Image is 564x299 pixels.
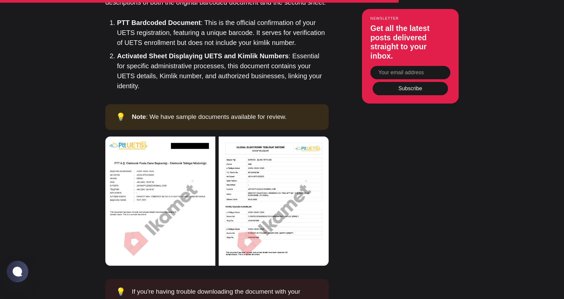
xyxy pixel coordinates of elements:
li: : This is the official confirmation of your UETS registration, featuring a unique barcode. It ser... [117,18,329,48]
button: Subscribe [373,82,448,95]
li: : Essential for specific administrative processes, this document contains your UETS details, Kiml... [117,51,329,91]
input: Your email address [370,66,450,80]
strong: Note [132,113,146,120]
strong: Activated Sheet Displaying UETS and Kimlik Numbers [117,52,289,60]
strong: PTT Bardcoded Document [117,19,201,26]
div: : We have sample documents available for review. [132,112,286,122]
h3: Get all the latest posts delivered straight to your inbox. [370,24,450,61]
small: Newsletter [370,16,450,20]
div: 💡 [116,112,132,122]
